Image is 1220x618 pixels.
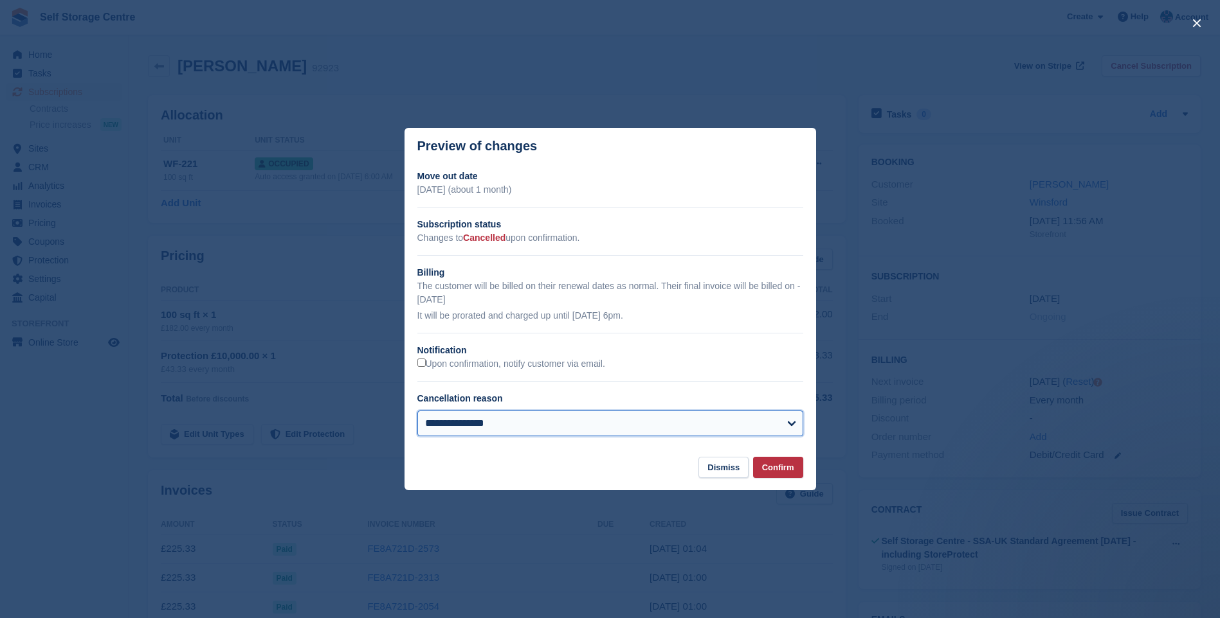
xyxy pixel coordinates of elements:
[417,218,803,231] h2: Subscription status
[417,358,605,370] label: Upon confirmation, notify customer via email.
[698,457,749,478] button: Dismiss
[417,344,803,357] h2: Notification
[417,231,803,245] p: Changes to upon confirmation.
[463,233,505,243] span: Cancelled
[417,393,503,403] label: Cancellation reason
[753,457,803,478] button: Confirm
[417,309,803,322] p: It will be prorated and charged up until [DATE] 6pm.
[417,170,803,183] h2: Move out date
[417,358,426,367] input: Upon confirmation, notify customer via email.
[1187,13,1207,33] button: close
[417,139,538,154] p: Preview of changes
[417,183,803,197] p: [DATE] (about 1 month)
[417,266,803,279] h2: Billing
[417,279,803,306] p: The customer will be billed on their renewal dates as normal. Their final invoice will be billed ...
